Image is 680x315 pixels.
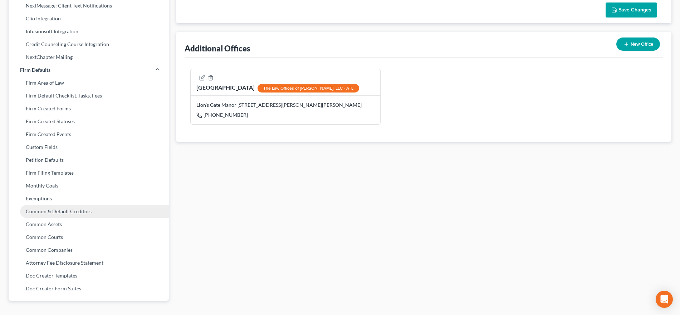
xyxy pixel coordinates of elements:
[9,282,169,295] a: Doc Creator Form Suites
[9,166,169,179] a: Firm Filing Templates
[616,37,660,51] button: New Office
[606,2,657,17] button: Save Changes
[9,256,169,269] a: Attorney Fee Disclosure Statement
[9,102,169,115] a: Firm Created Forms
[9,231,169,244] a: Common Courts
[196,101,375,109] div: Lion's Gate Manor [STREET_ADDRESS][PERSON_NAME][PERSON_NAME]
[9,89,169,102] a: Firm Default Checklist, Tasks, Fees
[9,141,169,154] a: Custom Fields
[9,38,169,51] a: Credit Counseling Course Integration
[9,269,169,282] a: Doc Creator Templates
[656,291,673,308] div: Open Intercom Messenger
[9,179,169,192] a: Monthly Goals
[9,64,169,76] a: Firm Defaults
[258,84,359,92] div: The Law Offices of [PERSON_NAME], LLC - ATL
[618,7,651,13] span: Save Changes
[185,43,250,54] div: Additional Offices
[9,115,169,128] a: Firm Created Statuses
[196,84,359,92] div: [GEOGRAPHIC_DATA]
[9,218,169,231] a: Common Assets
[9,154,169,166] a: Petition Defaults
[9,12,169,25] a: Clio Integration
[9,192,169,205] a: Exemptions
[9,51,169,64] a: NextChapter Mailing
[9,244,169,256] a: Common Companies
[9,128,169,141] a: Firm Created Events
[20,66,50,74] span: Firm Defaults
[9,76,169,89] a: Firm Area of Law
[9,205,169,218] a: Common & Default Creditors
[9,25,169,38] a: Infusionsoft Integration
[204,112,248,118] span: [PHONE_NUMBER]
